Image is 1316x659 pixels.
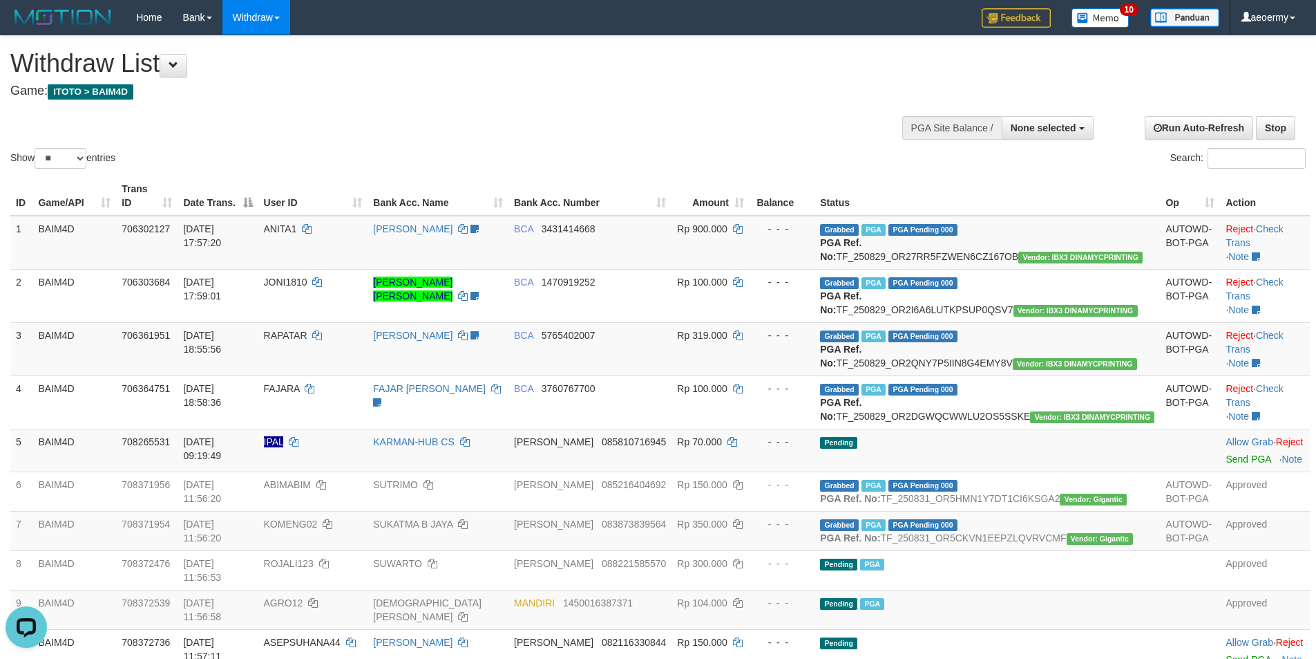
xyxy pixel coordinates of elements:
span: [DATE] 11:56:20 [183,519,221,544]
td: BAIM4D [33,216,117,270]
td: AUTOWD-BOT-PGA [1160,511,1220,550]
span: Vendor URL: https://order2.1velocity.biz [1013,305,1138,317]
span: [DATE] 11:56:53 [183,558,221,583]
span: Vendor URL: https://order2.1velocity.biz [1018,252,1143,263]
a: Note [1281,454,1302,465]
a: Run Auto-Refresh [1145,116,1253,140]
td: 4 [10,375,33,429]
span: [PERSON_NAME] [514,436,593,447]
span: Vendor URL: https://order2.1velocity.biz [1030,411,1154,423]
td: 2 [10,269,33,322]
th: Balance [750,176,814,216]
span: · [1226,436,1275,447]
img: panduan.png [1150,8,1219,27]
a: FAJAR [PERSON_NAME] [373,383,486,394]
b: PGA Ref. No: [820,290,861,315]
td: 6 [10,472,33,511]
td: BAIM4D [33,429,117,472]
td: 3 [10,322,33,375]
th: Trans ID: activate to sort column ascending [116,176,178,216]
span: Marked by aeothida [861,519,886,531]
a: Reject [1276,436,1304,447]
td: AUTOWD-BOT-PGA [1160,472,1220,511]
td: 7 [10,511,33,550]
td: BAIM4D [33,590,117,629]
a: SUKATMA B JAYA [373,519,452,530]
span: PGA Pending [888,331,957,342]
td: BAIM4D [33,511,117,550]
span: Rp 300.000 [677,558,727,569]
td: TF_250831_OR5HMN1Y7DT1CI6KSGA2 [814,472,1160,511]
span: Copy 085810716945 to clipboard [602,436,666,447]
span: Rp 900.000 [677,223,727,234]
a: [DEMOGRAPHIC_DATA][PERSON_NAME] [373,597,481,622]
a: Stop [1256,116,1295,140]
span: RAPATAR [264,330,307,341]
td: · · [1220,269,1310,322]
span: None selected [1011,122,1076,133]
span: PGA Pending [888,277,957,289]
b: PGA Ref. No: [820,237,861,262]
span: 706303684 [122,277,170,288]
td: BAIM4D [33,375,117,429]
span: Rp 100.000 [677,277,727,288]
span: Rp 100.000 [677,383,727,394]
td: 5 [10,429,33,472]
b: PGA Ref. No: [820,493,880,504]
span: Marked by aeoyuva [861,277,886,289]
span: [PERSON_NAME] [514,558,593,569]
span: Grabbed [820,277,859,289]
a: [PERSON_NAME] [373,330,452,341]
span: AGRO12 [264,597,303,609]
span: Rp 104.000 [677,597,727,609]
span: 708371954 [122,519,170,530]
span: Pending [820,638,857,649]
a: Send PGA [1226,454,1270,465]
span: Pending [820,437,857,449]
span: Marked by aeothida [861,480,886,492]
div: - - - [755,382,809,396]
td: TF_250829_OR2I6A6LUTKPSUP0QSV7 [814,269,1160,322]
th: Amount: activate to sort column ascending [671,176,750,216]
span: Rp 70.000 [677,436,722,447]
span: [DATE] 18:58:36 [183,383,221,408]
th: Date Trans.: activate to sort column descending [178,176,258,216]
span: Copy 5765402007 to clipboard [542,330,595,341]
a: SUWARTO [373,558,422,569]
span: Grabbed [820,224,859,236]
select: Showentries [35,148,86,169]
a: SUTRIMO [373,479,418,490]
td: · · [1220,375,1310,429]
td: Approved [1220,511,1310,550]
span: 708265531 [122,436,170,447]
span: 706361951 [122,330,170,341]
a: Check Trans [1226,277,1283,301]
td: TF_250829_OR2QNY7P5IIN8G4EMY8V [814,322,1160,375]
span: ASEPSUHANA44 [264,637,341,648]
span: Grabbed [820,331,859,342]
td: Approved [1220,590,1310,629]
span: Copy 3431414668 to clipboard [542,223,595,234]
td: AUTOWD-BOT-PGA [1160,322,1220,375]
span: Grabbed [820,384,859,396]
span: BCA [514,383,533,394]
a: Note [1228,251,1249,262]
th: Action [1220,176,1310,216]
span: Rp 350.000 [677,519,727,530]
span: Vendor URL: https://order5.1velocity.biz [1067,533,1134,545]
td: 9 [10,590,33,629]
b: PGA Ref. No: [820,532,880,544]
span: Copy 3760767700 to clipboard [542,383,595,394]
span: Grabbed [820,480,859,492]
td: BAIM4D [33,269,117,322]
span: ANITA1 [264,223,297,234]
th: Op: activate to sort column ascending [1160,176,1220,216]
td: BAIM4D [33,322,117,375]
td: · · [1220,216,1310,270]
td: TF_250831_OR5CKVN1EEPZLQVRVCMF [814,511,1160,550]
span: [PERSON_NAME] [514,637,593,648]
span: Copy 088221585570 to clipboard [602,558,666,569]
td: · [1220,429,1310,472]
div: - - - [755,517,809,531]
div: - - - [755,557,809,570]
